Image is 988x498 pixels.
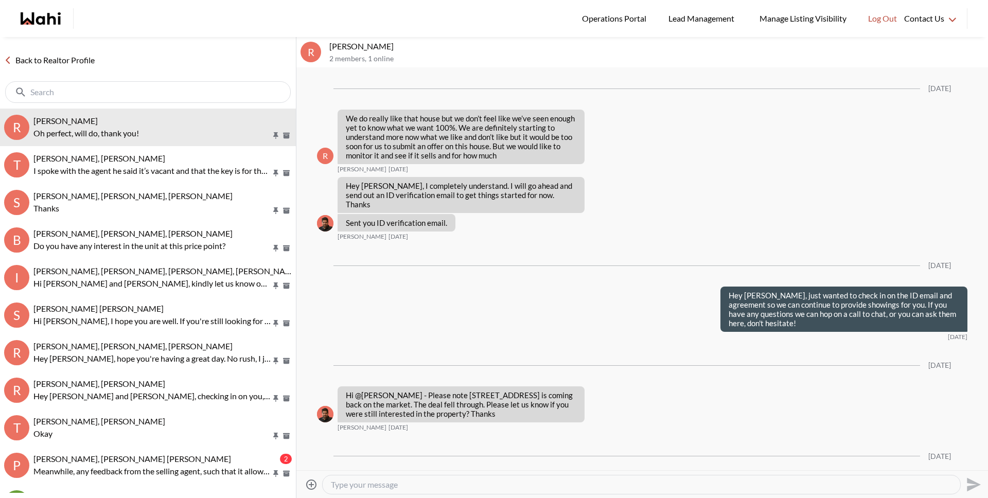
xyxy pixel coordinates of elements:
[33,341,233,351] span: [PERSON_NAME], [PERSON_NAME], [PERSON_NAME]
[281,206,292,215] button: Archive
[928,361,951,370] div: [DATE]
[928,84,951,93] div: [DATE]
[4,340,29,365] div: R
[4,227,29,253] div: B
[317,148,333,164] div: R
[961,473,984,496] button: Send
[4,190,29,215] div: S
[729,291,959,328] p: Hey [PERSON_NAME], just wanted to check in on the ID email and agreement so we can continue to pr...
[338,233,386,241] span: [PERSON_NAME]
[329,41,984,51] p: [PERSON_NAME]
[346,181,576,209] p: Hey [PERSON_NAME], I completely understand. I will go ahead and send out an ID verification email...
[281,244,292,253] button: Archive
[389,423,408,432] time: 2025-08-29T19:01:57.964Z
[271,319,280,328] button: Pin
[33,304,164,313] span: [PERSON_NAME] [PERSON_NAME]
[948,333,967,341] time: 2025-08-26T20:37:33.159Z
[582,12,650,25] span: Operations Portal
[33,191,233,201] span: [PERSON_NAME], [PERSON_NAME], [PERSON_NAME]
[928,261,951,270] div: [DATE]
[4,378,29,403] div: R
[668,12,738,25] span: Lead Management
[21,12,61,25] a: Wahi homepage
[271,432,280,440] button: Pin
[271,469,280,478] button: Pin
[4,303,29,328] div: S
[4,453,29,478] div: P
[271,357,280,365] button: Pin
[281,319,292,328] button: Archive
[33,165,271,177] p: I spoke with the agent he said it’s vacant and that the key is for the door not the bolt. It is v...
[4,115,29,140] div: R
[346,114,576,160] p: We do really like that house but we don’t feel like we’ve seen enough yet to know what we want 10...
[271,206,280,215] button: Pin
[271,281,280,290] button: Pin
[33,416,165,426] span: [PERSON_NAME], [PERSON_NAME]
[317,215,333,232] div: Faraz Azam
[33,240,271,252] p: Do you have any interest in the unit at this price point?
[281,131,292,140] button: Archive
[271,244,280,253] button: Pin
[33,465,271,477] p: Meanwhile, any feedback from the selling agent, such that it allows us some time to think about t...
[4,265,29,290] div: I
[4,152,29,177] div: T
[271,131,280,140] button: Pin
[33,266,300,276] span: [PERSON_NAME], [PERSON_NAME], [PERSON_NAME], [PERSON_NAME]
[338,165,386,173] span: [PERSON_NAME]
[331,479,952,490] textarea: Type your message
[756,12,850,25] span: Manage Listing Visibility
[30,87,268,97] input: Search
[389,233,408,241] time: 2025-08-22T23:39:03.131Z
[301,42,321,62] div: R
[33,127,271,139] p: Oh perfect, will do, thank you!
[389,165,408,173] time: 2025-08-22T22:51:45.156Z
[281,169,292,177] button: Archive
[281,432,292,440] button: Archive
[33,202,271,215] p: Thanks
[33,428,271,440] p: Okay
[281,357,292,365] button: Archive
[317,215,333,232] img: F
[33,352,271,365] p: Hey [PERSON_NAME], hope you're having a great day. No rush, I just wanted to ensure you received ...
[928,452,951,461] div: [DATE]
[271,394,280,403] button: Pin
[317,406,333,422] div: Faraz Azam
[346,390,576,418] p: Hi @[PERSON_NAME] - Please note [STREET_ADDRESS] is coming back on the market. The deal fell thro...
[33,379,165,388] span: [PERSON_NAME], [PERSON_NAME]
[33,153,165,163] span: [PERSON_NAME], [PERSON_NAME]
[868,12,897,25] span: Log Out
[280,454,292,464] div: 2
[4,415,29,440] div: T
[33,315,271,327] p: Hi [PERSON_NAME], I hope you are well. If you're still looking for any assistance with the purcha...
[33,390,271,402] p: Hey [PERSON_NAME] and [PERSON_NAME], checking in on you, are you still looking for a new home?
[338,423,386,432] span: [PERSON_NAME]
[281,281,292,290] button: Archive
[33,277,271,290] p: Hi [PERSON_NAME] and [PERSON_NAME], kindly let us know once everything is completed [DATE].
[33,454,231,464] span: [PERSON_NAME], [PERSON_NAME] [PERSON_NAME]
[281,394,292,403] button: Archive
[271,169,280,177] button: Pin
[281,469,292,478] button: Archive
[317,406,333,422] img: F
[346,218,447,227] p: Sent you ID verification email.
[33,228,233,238] span: [PERSON_NAME], [PERSON_NAME], [PERSON_NAME]
[329,55,984,63] p: 2 members , 1 online
[33,116,98,126] span: [PERSON_NAME]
